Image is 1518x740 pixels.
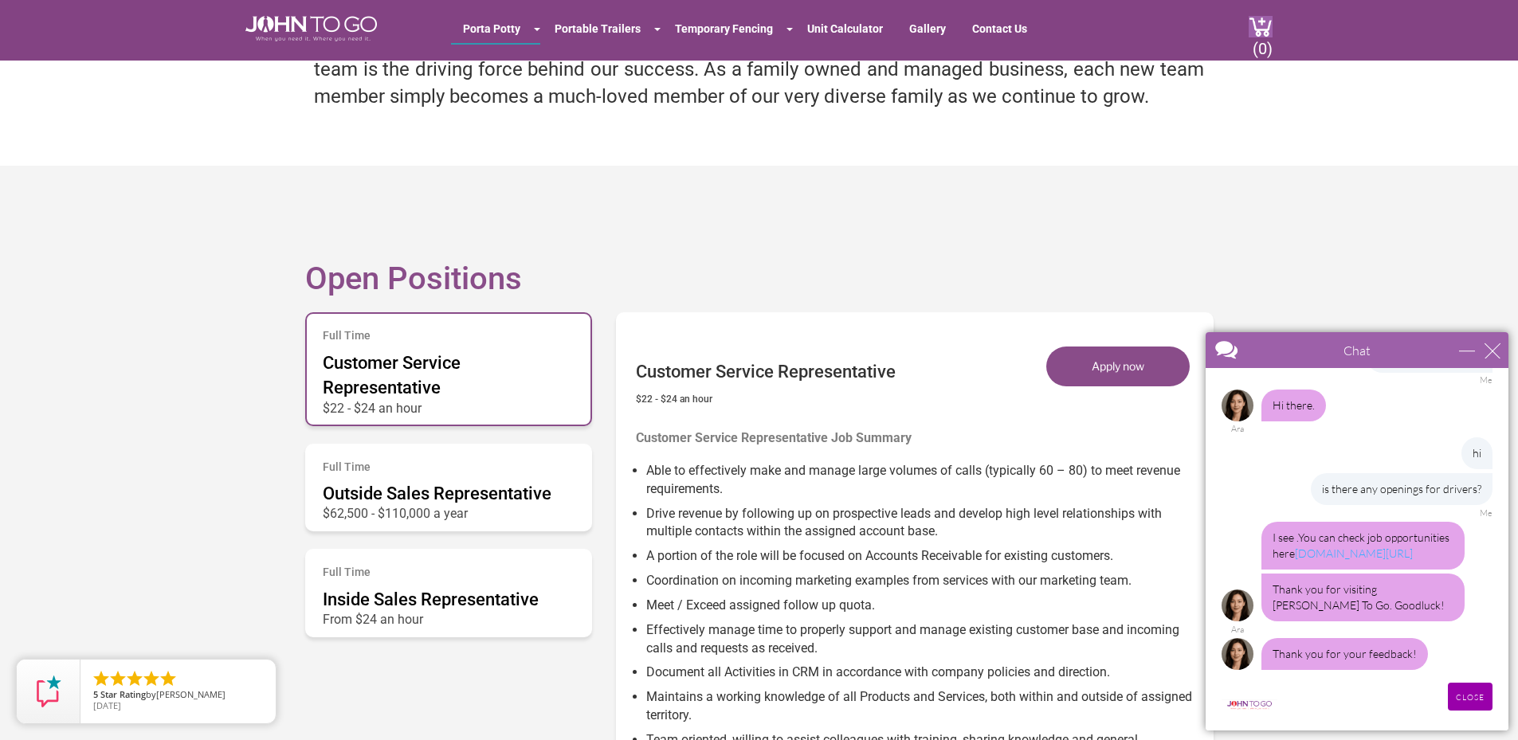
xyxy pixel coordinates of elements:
[314,29,1204,143] p: [PERSON_NAME] To Go is the leading portable restroom company in [US_STATE] area, and our valued t...
[93,690,263,701] span: by
[33,675,65,707] img: Review Rating
[93,699,121,711] span: [DATE]
[159,669,178,688] li: 
[543,14,653,43] a: Portable Trailers
[125,669,144,688] li: 
[305,436,592,540] a: Full Time Outside Sales Representative $62,500 - $110,000 a year
[142,669,161,688] li: 
[92,669,111,688] li: 
[323,330,575,342] h6: Full Time
[897,14,958,43] a: Gallery
[795,14,895,43] a: Unit Calculator
[305,304,592,433] a: Full Time Customer Service Representative $22 - $24 an hour
[108,669,127,688] li: 
[1046,347,1202,386] a: Apply now
[1249,16,1273,37] img: cart a
[323,506,575,514] p: $62,500 - $110,000 a year
[323,612,575,620] p: From $24 an hour
[245,16,377,41] img: JOHN to go
[663,14,785,43] a: Temporary Fencing
[323,566,575,578] h6: Full Time
[960,14,1039,43] a: Contact Us
[636,336,896,382] h3: Customer Service Representative
[646,682,1202,725] li: Maintains a working knowledge of all Products and Services, both within and outside of assigned t...
[646,615,1202,658] li: Effectively manage time to properly support and manage existing customer base and incoming calls ...
[100,688,146,700] span: Star Rating
[93,688,98,700] span: 5
[323,353,461,397] span: Customer Service Representative
[646,499,1202,542] li: Drive revenue by following up on prospective leads and develop high level relationships with mult...
[323,461,575,473] h6: Full Time
[636,390,896,405] h6: $22 - $24 an hour
[323,589,539,609] span: Inside Sales Representative
[305,213,1214,296] h2: Open Positions
[646,541,1202,566] li: A portion of the role will be focused on Accounts Receivable for existing customers.
[323,401,575,409] p: $22 - $24 an hour
[323,484,551,503] span: Outside Sales Representative
[646,590,1202,615] li: Meet / Exceed assigned follow up quota.
[1252,26,1273,58] span: (0)
[636,421,1202,438] p: Customer Service Representative Job Summary
[1196,323,1518,740] iframe: Live Chat Box
[646,566,1202,590] li: Coordination on incoming marketing examples from services with our marketing team.
[156,688,226,700] span: [PERSON_NAME]
[646,657,1202,682] li: Document all Activities in CRM in accordance with company policies and direction.
[646,456,1202,499] li: Able to effectively make and manage large volumes of calls (typically 60 – 80) to meet revenue re...
[451,14,532,43] a: Porta Potty
[305,541,592,645] a: Full Time Inside Sales Representative From $24 an hour
[1046,347,1190,386] button: Apply now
